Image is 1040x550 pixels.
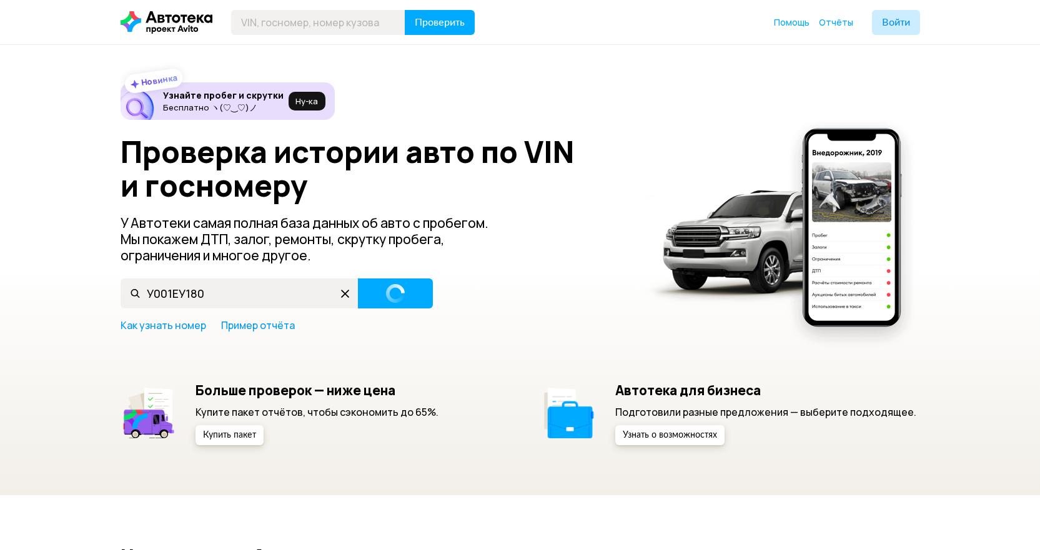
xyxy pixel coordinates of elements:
span: Узнать о возможностях [623,431,717,440]
input: VIN, госномер, номер кузова [121,278,359,308]
button: Войти [872,10,920,35]
input: VIN, госномер, номер кузова [231,10,405,35]
span: Проверить [415,17,465,27]
span: Помощь [774,16,810,28]
span: Отчёты [819,16,853,28]
p: Купите пакет отчётов, чтобы сэкономить до 65%. [196,405,438,419]
p: Подготовили разные предложения — выберите подходящее. [615,405,916,419]
h5: Автотека для бизнеса [615,382,916,398]
h6: Узнайте пробег и скрутки [163,90,284,101]
h1: Проверка истории авто по VIN и госномеру [121,135,628,202]
a: Как узнать номер [121,318,206,332]
button: Узнать о возможностях [615,425,725,445]
a: Отчёты [819,16,853,29]
h5: Больше проверок — ниже цена [196,382,438,398]
span: Купить пакет [203,431,256,440]
p: Бесплатно ヽ(♡‿♡)ノ [163,102,284,112]
button: Купить пакет [196,425,264,445]
button: Проверить [405,10,475,35]
a: Пример отчёта [221,318,295,332]
strong: Новинка [140,72,178,88]
span: Ну‑ка [295,96,318,106]
a: Помощь [774,16,810,29]
p: У Автотеки самая полная база данных об авто с пробегом. Мы покажем ДТП, залог, ремонты, скрутку п... [121,215,509,263]
span: Войти [882,17,910,27]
